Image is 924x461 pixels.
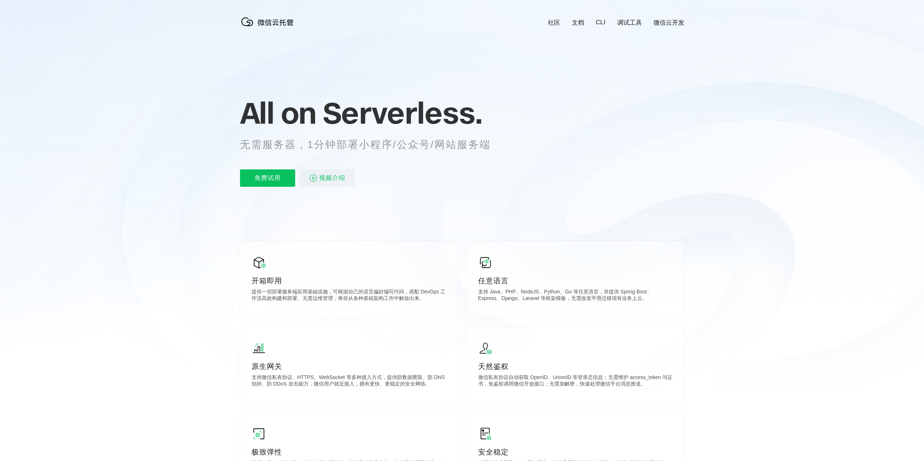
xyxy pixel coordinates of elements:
[252,361,446,371] p: 原生网关
[323,95,482,131] span: Serverless.
[240,95,316,131] span: All on
[478,447,673,457] p: 安全稳定
[478,361,673,371] p: 天然鉴权
[252,447,446,457] p: 极致弹性
[240,169,295,187] p: 免费试用
[617,18,642,27] a: 调试工具
[654,18,684,27] a: 微信云开发
[252,374,446,389] p: 支持微信私有协议、HTTPS、WebSocket 等多种接入方式，提供防数据爬取、防 DNS 劫持、防 DDoS 攻击能力，微信用户就近接入，拥有更快、更稳定的安全网络。
[478,289,673,303] p: 支持 Java、PHP、NodeJS、Python、Go 等任意语言，并提供 Spring Boot、Express、Django、Laravel 等框架模板，无需改造平滑迁移现有业务上云。
[240,15,298,29] img: 微信云托管
[252,289,446,303] p: 提供一切部署服务端应用基础设施，可根据自己的语言偏好编写代码，搭配 DevOps 工作流高效构建和部署。无需运维管理，将你从各种基础架构工作中解放出来。
[309,174,318,182] img: video_play.svg
[240,137,504,152] p: 无需服务器，1分钟部署小程序/公众号/网站服务端
[478,276,673,286] p: 任意语言
[572,18,584,27] a: 文档
[240,24,298,30] a: 微信云托管
[252,276,446,286] p: 开箱即用
[596,19,605,26] a: CLI
[548,18,560,27] a: 社区
[478,374,673,389] p: 微信私有协议自动获取 OpenID、UnionID 等登录态信息；无需维护 access_token 与证书，免鉴权调用微信开放接口；无需加解密，快速处理微信平台消息推送。
[319,169,345,187] span: 视频介绍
